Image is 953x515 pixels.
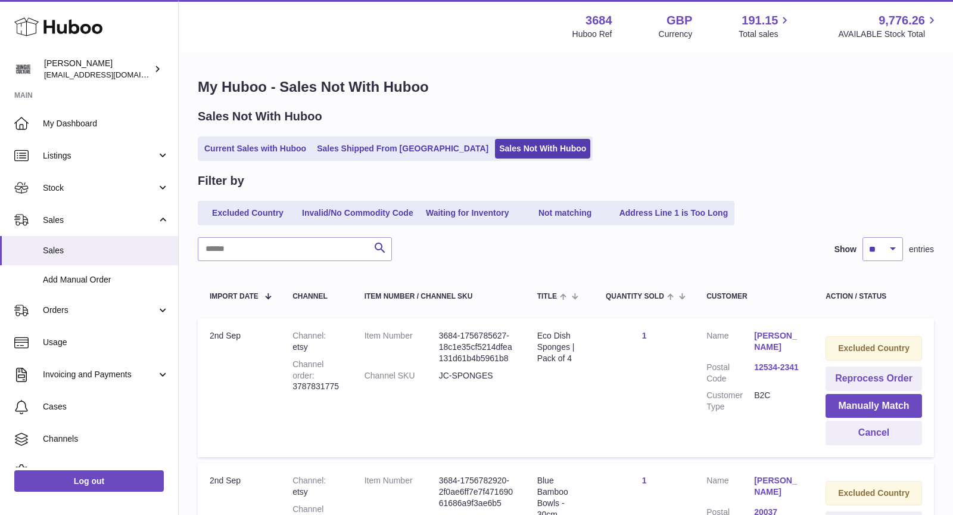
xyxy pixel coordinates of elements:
div: 3787831775 [292,359,341,393]
dt: Channel SKU [365,370,439,381]
h2: Filter by [198,173,244,189]
strong: GBP [667,13,692,29]
button: Cancel [826,421,922,445]
div: Eco Dish Sponges | Pack of 4 [537,330,582,364]
a: 1 [642,331,647,340]
span: Add Manual Order [43,274,169,286]
dt: Customer Type [706,390,754,412]
div: etsy [292,475,341,498]
a: Waiting for Inventory [420,203,515,223]
span: AVAILABLE Stock Total [838,29,939,40]
a: [PERSON_NAME] [754,330,802,353]
span: Invoicing and Payments [43,369,157,380]
div: etsy [292,330,341,353]
a: Not matching [518,203,613,223]
td: 2nd Sep [198,318,281,457]
div: [PERSON_NAME] [44,58,151,80]
strong: Excluded Country [838,343,910,353]
span: Stock [43,182,157,194]
a: Sales Not With Huboo [495,139,590,159]
h2: Sales Not With Huboo [198,108,322,125]
div: Currency [659,29,693,40]
span: Title [537,293,557,300]
dd: 3684-1756785627-18c1e35cf5214dfea131d61b4b5961b8 [439,330,513,364]
span: 191.15 [742,13,778,29]
span: Import date [210,293,259,300]
div: Action / Status [826,293,922,300]
dt: Name [706,475,754,501]
span: Listings [43,150,157,162]
div: Item Number / Channel SKU [365,293,513,300]
div: Channel [292,293,341,300]
strong: 3684 [585,13,612,29]
a: Current Sales with Huboo [200,139,310,159]
dd: B2C [754,390,802,412]
dt: Name [706,330,754,356]
dt: Item Number [365,330,439,364]
a: 1 [642,476,647,485]
strong: Excluded Country [838,488,910,498]
span: Orders [43,305,157,316]
span: Sales [43,215,157,226]
a: 12534-2341 [754,362,802,373]
a: Invalid/No Commodity Code [298,203,418,223]
dd: 3684-1756782920-2f0ae6ff7e7f47169061686a9f3ae6b5 [439,475,513,509]
span: [EMAIL_ADDRESS][DOMAIN_NAME] [44,70,175,79]
a: Log out [14,470,164,492]
span: entries [909,244,934,255]
strong: Channel order [292,359,323,380]
a: Excluded Country [200,203,295,223]
a: 9,776.26 AVAILABLE Stock Total [838,13,939,40]
span: 9,776.26 [879,13,925,29]
h1: My Huboo - Sales Not With Huboo [198,77,934,97]
span: Settings [43,466,169,477]
span: My Dashboard [43,118,169,129]
dd: JC-SPONGES [439,370,513,381]
span: Channels [43,433,169,445]
span: Sales [43,245,169,256]
a: Sales Shipped From [GEOGRAPHIC_DATA] [313,139,493,159]
img: theinternationalventure@gmail.com [14,60,32,78]
button: Reprocess Order [826,367,922,391]
a: 191.15 Total sales [739,13,792,40]
button: Manually Match [826,394,922,418]
dt: Postal Code [706,362,754,384]
span: Total sales [739,29,792,40]
div: Huboo Ref [572,29,612,40]
strong: Channel [292,331,326,340]
strong: Channel [292,476,326,485]
a: [PERSON_NAME] [754,475,802,498]
span: Usage [43,337,169,348]
label: Show [834,244,857,255]
dt: Item Number [365,475,439,509]
div: Customer [706,293,802,300]
a: Address Line 1 is Too Long [615,203,733,223]
span: Cases [43,401,169,412]
span: Quantity Sold [606,293,664,300]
